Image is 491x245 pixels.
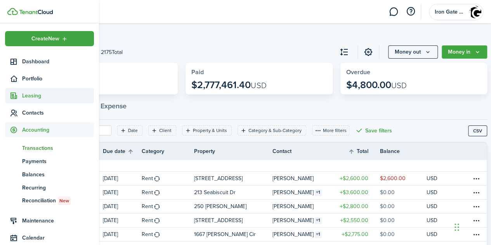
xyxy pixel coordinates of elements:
a: USD [427,172,448,185]
button: Open menu [442,45,487,59]
table-amount-description: $0.00 [380,216,395,224]
p: USD [427,188,437,196]
div: Drag [455,215,459,239]
a: $2,600.00 [380,172,427,185]
th: Property [194,147,272,155]
p: 213 Seabiscuit Dr [194,188,236,196]
p: [DATE] [103,202,118,210]
span: Balances [22,170,94,179]
button: Open menu [5,31,94,46]
widget-stats-title: Paid [191,69,326,76]
p: 1667 [PERSON_NAME] Cir [194,230,256,238]
button: More filters [312,125,349,136]
a: USD [427,186,448,199]
span: Payments [22,157,94,165]
a: Recurring [5,181,94,194]
th: Sort [103,147,142,156]
filter-tag: Open filter [238,125,306,136]
table-info-title: Rent [142,174,153,182]
span: Reconciliation [22,196,94,205]
table-info-title: Rent [142,188,153,196]
table-amount-title: $2,600.00 [340,174,368,182]
button: Expense [93,96,134,120]
span: New [59,197,69,204]
table-info-title: [PERSON_NAME] [272,188,314,196]
widget-stats-title: Outstanding [37,69,172,76]
a: [PERSON_NAME]1 [272,228,333,241]
span: Leasing [22,92,94,100]
p: [DATE] [103,174,118,182]
a: [STREET_ADDRESS] [194,214,272,227]
button: Money out [388,45,438,59]
a: Dashboard [5,54,94,69]
span: Contacts [22,109,94,117]
a: 1667 [PERSON_NAME] Cir [194,228,272,241]
button: Money in [442,45,487,59]
p: USD [427,202,437,210]
p: USD [427,174,437,182]
table-amount-description: $0.00 [380,202,395,210]
a: [DATE] [103,200,142,213]
a: [PERSON_NAME] [272,172,333,185]
header-page-total: 2175 Total [101,48,123,56]
a: $2,800.00 [333,200,380,213]
a: [DATE] [103,186,142,199]
a: $2,600.00 [333,172,380,185]
a: $2,775.00 [333,228,380,241]
p: [DATE] [103,188,118,196]
a: [PERSON_NAME]1 [272,214,333,227]
a: $0.00 [380,186,427,199]
p: [DATE] [103,230,118,238]
table-info-title: [PERSON_NAME] [272,230,314,238]
a: ReconciliationNew [5,194,94,207]
filter-tag: Open filter [148,125,176,136]
a: [DATE] [103,228,142,241]
a: $2,550.00 [333,214,380,227]
a: Messaging [386,2,401,22]
span: Iron Gate Properties [435,9,466,15]
a: 250 [PERSON_NAME] [194,200,272,213]
p: $4,800.00 [346,80,407,90]
span: Maintenance [22,217,94,225]
p: $2,777,461.40 [191,80,266,90]
span: Dashboard [22,57,94,66]
span: Create New [31,36,59,42]
table-profile-info-text: [PERSON_NAME] [272,203,314,210]
p: [STREET_ADDRESS] [194,216,243,224]
a: USD [427,200,448,213]
table-amount-description: $0.00 [380,188,395,196]
iframe: Chat Widget [452,208,491,245]
table-amount-description: $0.00 [380,230,395,238]
table-amount-title: $2,800.00 [340,202,368,210]
a: Transactions [5,141,94,155]
a: [DATE] [103,214,142,227]
table-counter: 1 [314,231,322,238]
a: [STREET_ADDRESS] [194,172,272,185]
table-counter: 1 [314,217,322,224]
table-amount-title: $3,600.00 [340,188,368,196]
a: Rent [142,200,194,213]
table-info-title: Rent [142,216,153,224]
p: [DATE] [103,216,118,224]
button: CSV [468,125,487,136]
img: TenantCloud [7,8,18,15]
button: Open menu [388,45,438,59]
th: Contact [272,147,333,155]
img: Iron Gate Properties [469,6,481,18]
span: Accounting [22,126,94,134]
span: Calendar [22,234,94,242]
filter-tag-label: Date [128,127,138,134]
table-amount-description: $2,600.00 [380,174,406,182]
a: Payments [5,155,94,168]
a: USD [427,228,448,241]
p: [STREET_ADDRESS] [194,174,243,182]
table-amount-title: $2,550.00 [340,216,368,224]
a: [PERSON_NAME]1 [272,186,333,199]
filter-tag-label: Client [159,127,172,134]
span: Transactions [22,144,94,152]
th: Category [142,147,194,155]
span: USD [391,80,407,91]
a: $0.00 [380,228,427,241]
th: Balance [380,147,427,155]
